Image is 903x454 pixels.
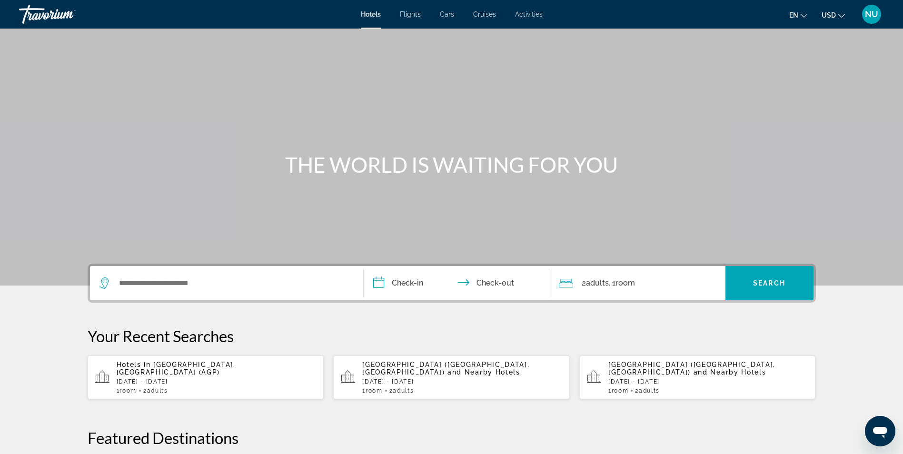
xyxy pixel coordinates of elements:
span: and Nearby Hotels [447,368,520,376]
span: Hotels in [117,361,151,368]
span: 1 [608,387,628,394]
h1: THE WORLD IS WAITING FOR YOU [273,152,630,177]
span: 2 [389,387,414,394]
button: Hotels in [GEOGRAPHIC_DATA], [GEOGRAPHIC_DATA] (AGP)[DATE] - [DATE]1Room2Adults [88,355,324,400]
span: en [789,11,798,19]
span: Adults [393,387,414,394]
span: Adults [147,387,168,394]
span: USD [822,11,836,19]
a: Travorium [19,2,114,27]
span: and Nearby Hotels [694,368,766,376]
span: Room [119,387,137,394]
span: NU [865,10,878,19]
span: [GEOGRAPHIC_DATA], [GEOGRAPHIC_DATA] (AGP) [117,361,236,376]
button: Search [725,266,814,300]
span: Search [753,279,785,287]
span: 2 [635,387,660,394]
span: 2 [582,276,609,290]
span: Room [615,278,635,287]
span: Room [366,387,383,394]
span: Adults [586,278,609,287]
span: [GEOGRAPHIC_DATA] ([GEOGRAPHIC_DATA], [GEOGRAPHIC_DATA]) [608,361,775,376]
span: Adults [639,387,660,394]
button: [GEOGRAPHIC_DATA] ([GEOGRAPHIC_DATA], [GEOGRAPHIC_DATA]) and Nearby Hotels[DATE] - [DATE]1Room2Ad... [579,355,816,400]
span: 2 [143,387,168,394]
a: Cruises [473,10,496,18]
p: [DATE] - [DATE] [117,378,317,385]
h2: Featured Destinations [88,428,816,447]
span: Room [612,387,629,394]
span: , 1 [609,276,635,290]
span: 1 [117,387,137,394]
button: User Menu [859,4,884,24]
a: Activities [515,10,543,18]
button: Travelers: 2 adults, 0 children [549,266,725,300]
span: [GEOGRAPHIC_DATA] ([GEOGRAPHIC_DATA], [GEOGRAPHIC_DATA]) [362,361,529,376]
p: Your Recent Searches [88,326,816,345]
button: Change currency [822,8,845,22]
div: Search widget [90,266,814,300]
a: Flights [400,10,421,18]
a: Cars [440,10,454,18]
span: 1 [362,387,382,394]
button: [GEOGRAPHIC_DATA] ([GEOGRAPHIC_DATA], [GEOGRAPHIC_DATA]) and Nearby Hotels[DATE] - [DATE]1Room2Ad... [333,355,570,400]
iframe: Button to launch messaging window [865,416,895,446]
button: Check in and out dates [364,266,549,300]
p: [DATE] - [DATE] [608,378,808,385]
p: [DATE] - [DATE] [362,378,562,385]
button: Change language [789,8,807,22]
a: Hotels [361,10,381,18]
